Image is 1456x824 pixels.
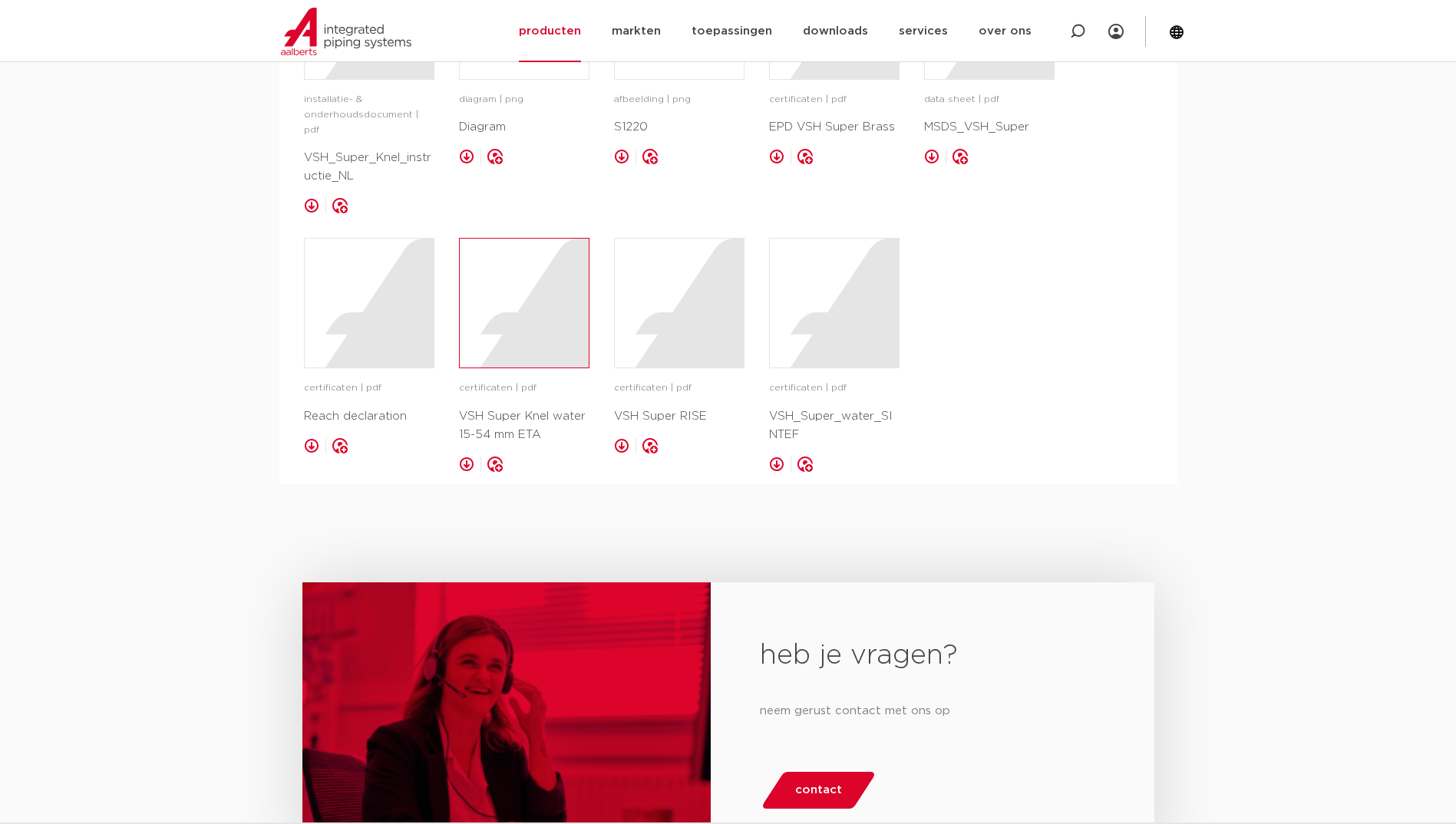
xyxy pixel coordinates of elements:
[795,778,842,803] span: contact
[304,149,434,186] p: VSH_Super_Knel_instructie_NL
[459,407,589,444] p: VSH Super Knel water 15-54 mm ETA
[614,92,745,107] p: afbeelding | png
[459,118,589,137] p: Diagram
[304,407,434,426] p: Reach declaration
[760,699,1104,723] p: neem gerust contact met ons op
[614,407,745,426] p: VSH Super RISE
[614,118,745,137] p: S1220
[459,381,589,396] p: certificaten | pdf
[614,381,745,396] p: certificaten | pdf
[769,381,900,396] p: certificaten | pdf
[924,118,1055,137] p: MSDS_VSH_Super
[459,92,589,107] p: diagram | png
[924,92,1055,107] p: data sheet | pdf
[761,772,877,809] a: contact
[760,638,1104,674] h2: heb je vragen?
[769,92,900,107] p: certificaten | pdf
[304,92,434,138] p: installatie- & onderhoudsdocument | pdf
[304,381,434,396] p: certificaten | pdf
[769,407,900,444] p: VSH_Super_water_SINTEF
[769,118,900,137] p: EPD VSH Super Brass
